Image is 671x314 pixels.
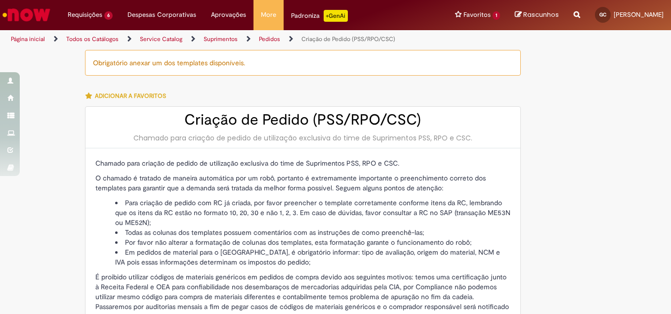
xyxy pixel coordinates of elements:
li: Todas as colunas dos templates possuem comentários com as instruções de como preenchê-las; [115,227,510,237]
span: More [261,10,276,20]
a: Página inicial [11,35,45,43]
div: Obrigatório anexar um dos templates disponíveis. [85,50,521,76]
p: Chamado para criação de pedido de utilização exclusiva do time de Suprimentos PSS, RPO e CSC. [95,158,510,168]
span: Adicionar a Favoritos [95,92,166,100]
a: Pedidos [259,35,280,43]
a: Suprimentos [204,35,238,43]
a: Criação de Pedido (PSS/RPO/CSC) [301,35,395,43]
p: O chamado é tratado de maneira automática por um robô, portanto é extremamente importante o preen... [95,173,510,193]
span: Requisições [68,10,102,20]
span: 6 [104,11,113,20]
span: Favoritos [463,10,491,20]
span: Aprovações [211,10,246,20]
span: Rascunhos [523,10,559,19]
a: Service Catalog [140,35,182,43]
div: Padroniza [291,10,348,22]
p: +GenAi [324,10,348,22]
h2: Criação de Pedido (PSS/RPO/CSC) [95,112,510,128]
span: 1 [493,11,500,20]
button: Adicionar a Favoritos [85,86,171,106]
span: Despesas Corporativas [127,10,196,20]
ul: Trilhas de página [7,30,440,48]
span: [PERSON_NAME] [614,10,664,19]
a: Todos os Catálogos [66,35,119,43]
li: Em pedidos de material para o [GEOGRAPHIC_DATA], é obrigatório informar: tipo de avaliação, orige... [115,247,510,267]
img: ServiceNow [1,5,52,25]
li: Por favor não alterar a formatação de colunas dos templates, esta formatação garante o funcioname... [115,237,510,247]
span: GC [599,11,606,18]
div: Chamado para criação de pedido de utilização exclusiva do time de Suprimentos PSS, RPO e CSC. [95,133,510,143]
a: Rascunhos [515,10,559,20]
li: Para criação de pedido com RC já criada, por favor preencher o template corretamente conforme ite... [115,198,510,227]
